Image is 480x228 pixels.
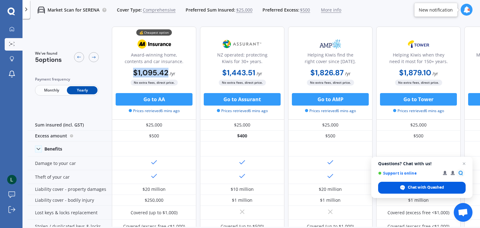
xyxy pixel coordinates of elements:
[116,93,192,106] button: Go to AA
[393,108,444,114] span: Prices retrieved 6 mins ago
[310,36,351,52] img: AMP.webp
[293,52,367,67] div: Helping Kiwis find the right cover since [DATE].
[67,86,97,94] span: Yearly
[419,7,453,13] div: New notification
[257,71,262,77] span: / yr
[117,52,191,67] div: Award-winning home, contents and car insurance.
[112,131,196,141] div: $500
[222,36,263,52] img: Assurant.png
[35,76,99,82] div: Payment frequency
[262,7,299,13] span: Preferred Excess:
[376,131,461,141] div: $500
[131,210,177,216] div: Covered (up to $1,000)
[432,71,438,77] span: / yr
[129,108,180,114] span: Prices retrieved 6 mins ago
[395,80,442,86] span: No extra fees, direct price.
[112,120,196,131] div: $25,000
[131,80,178,86] span: No extra fees, direct price.
[136,29,172,36] div: 💰 Cheapest option
[398,36,439,52] img: Tower.webp
[380,93,457,106] button: Go to Tower
[204,93,281,106] button: Go to Assurant
[321,7,341,13] span: More info
[460,160,468,167] span: Close chat
[217,108,268,114] span: Prices retrieved 6 mins ago
[145,197,163,203] div: $250,000
[232,197,252,203] div: $1 million
[307,80,354,86] span: No extra fees, direct price.
[133,68,168,77] b: $1,095.42
[378,171,438,176] span: Support is online
[310,68,344,77] b: $1,826.87
[133,36,175,52] img: AA.webp
[205,52,279,67] div: NZ operated; protecting Kiwis for 30+ years.
[219,80,266,86] span: No extra fees, direct price.
[27,156,112,170] div: Damage to your car
[27,120,112,131] div: Sum insured (incl. GST)
[27,170,112,184] div: Theft of your car
[231,186,254,192] div: $10 million
[292,93,369,106] button: Go to AMP
[170,71,175,77] span: / yr
[35,51,62,56] span: We've found
[300,7,310,13] span: $500
[143,7,176,13] span: Comprehensive
[376,120,461,131] div: $25,000
[37,6,45,14] img: car.f15378c7a67c060ca3f3.svg
[288,131,372,141] div: $500
[142,186,166,192] div: $20 million
[44,146,62,152] div: Benefits
[454,203,472,222] div: Open chat
[288,120,372,131] div: $25,000
[222,68,255,77] b: $1,443.51
[47,7,99,13] p: Market Scan for SERENA
[200,120,284,131] div: $25,000
[27,206,112,220] div: Lost keys & locks replacement
[305,108,356,114] span: Prices retrieved 6 mins ago
[7,175,17,184] img: ACg8ocJ2x2QDbUUxvg8xgBbOOrIU7XjlGfq0Ia4QGqQLpJis0asjcA=s96-c
[378,182,466,194] div: Chat with Quashed
[345,71,351,77] span: / yr
[319,186,342,192] div: $20 million
[408,185,444,190] span: Chat with Quashed
[36,86,67,94] span: Monthly
[35,56,62,64] span: 5 options
[117,7,142,13] span: Cover Type:
[236,7,252,13] span: $25,000
[408,197,429,203] div: $1 million
[27,184,112,195] div: Liability cover - property damages
[378,161,466,166] span: Questions? Chat with us!
[186,7,235,13] span: Preferred Sum Insured:
[27,195,112,206] div: Liability cover - bodily injury
[387,210,449,216] div: Covered (excess free <$1,000)
[320,197,341,203] div: $1 million
[27,131,112,141] div: Excess amount
[382,52,455,67] div: Helping Kiwis when they need it most for 150+ years.
[399,68,431,77] b: $1,879.10
[200,131,284,141] div: $400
